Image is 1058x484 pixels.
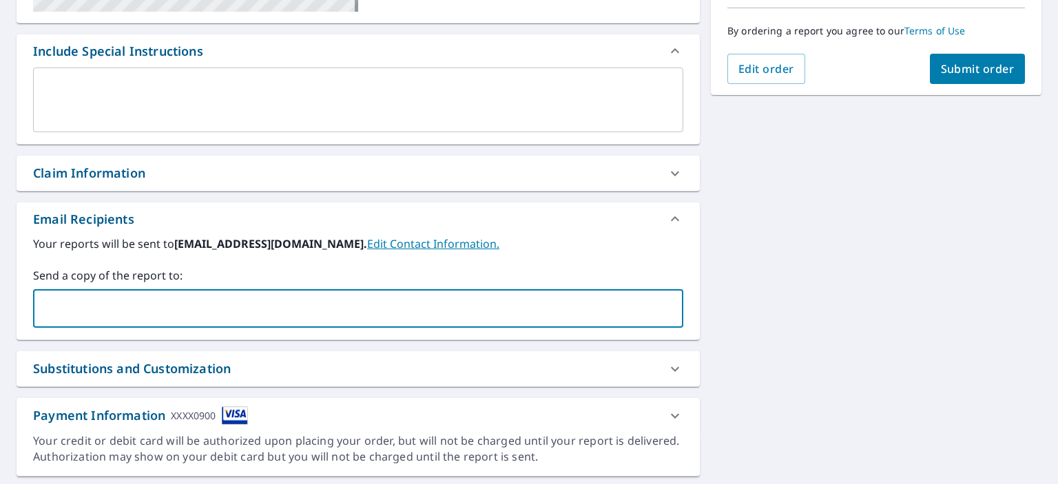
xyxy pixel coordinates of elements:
[17,351,700,386] div: Substitutions and Customization
[930,54,1026,84] button: Submit order
[904,24,966,37] a: Terms of Use
[727,25,1025,37] p: By ordering a report you agree to our
[738,61,794,76] span: Edit order
[33,433,683,465] div: Your credit or debit card will be authorized upon placing your order, but will not be charged unt...
[367,236,499,251] a: EditContactInfo
[33,359,231,378] div: Substitutions and Customization
[33,235,683,252] label: Your reports will be sent to
[33,164,145,182] div: Claim Information
[33,210,134,229] div: Email Recipients
[33,267,683,284] label: Send a copy of the report to:
[17,34,700,67] div: Include Special Instructions
[17,156,700,191] div: Claim Information
[33,406,248,425] div: Payment Information
[17,202,700,235] div: Email Recipients
[222,406,248,425] img: cardImage
[17,398,700,433] div: Payment InformationXXXX0900cardImage
[941,61,1015,76] span: Submit order
[171,406,216,425] div: XXXX0900
[33,42,203,61] div: Include Special Instructions
[174,236,367,251] b: [EMAIL_ADDRESS][DOMAIN_NAME].
[727,54,805,84] button: Edit order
